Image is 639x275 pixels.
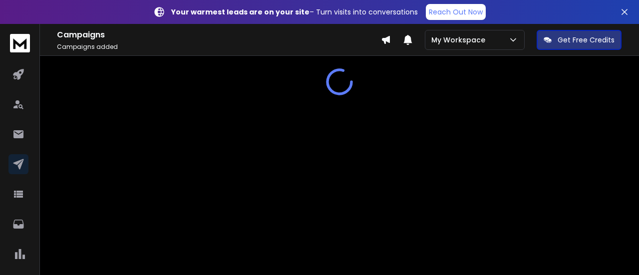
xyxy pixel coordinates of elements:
strong: Your warmest leads are on your site [171,7,310,17]
p: – Turn visits into conversations [171,7,418,17]
p: Get Free Credits [558,35,615,45]
img: logo [10,34,30,52]
p: Campaigns added [57,43,381,51]
p: My Workspace [431,35,489,45]
h1: Campaigns [57,29,381,41]
p: Reach Out Now [429,7,483,17]
button: Get Free Credits [537,30,622,50]
a: Reach Out Now [426,4,486,20]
